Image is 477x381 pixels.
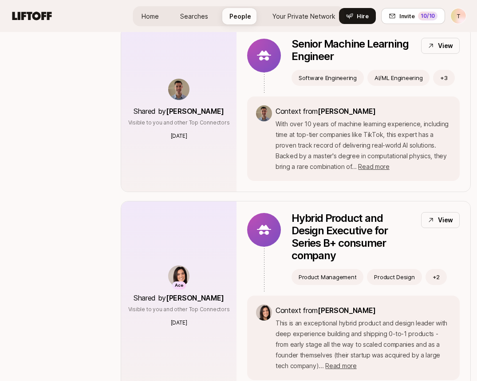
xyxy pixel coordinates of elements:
[173,8,215,24] a: Searches
[276,318,451,371] p: This is an exceptional hybrid product and design leader with deep experience building and shippin...
[142,12,159,21] span: Home
[171,319,187,327] p: [DATE]
[265,8,343,24] a: Your Private Network
[180,12,208,21] span: Searches
[325,362,356,369] span: Read more
[339,8,376,24] button: Hire
[299,73,357,82] p: Software Engineering
[433,70,455,86] button: +3
[399,12,414,20] span: Invite
[168,79,189,100] img: bf8f663c_42d6_4f7d_af6b_5f71b9527721.jpg
[166,293,224,302] span: [PERSON_NAME]
[134,8,166,24] a: Home
[175,282,183,289] p: Ace
[134,105,224,117] p: Shared by
[256,305,272,321] img: 71d7b91d_d7cb_43b4_a7ea_a9b2f2cc6e03.jpg
[418,12,438,20] div: 10 /10
[358,163,389,170] span: Read more
[438,40,453,51] p: View
[276,105,451,117] p: Context from
[272,12,335,21] span: Your Private Network
[276,305,451,316] p: Context from
[168,265,189,287] img: 71d7b91d_d7cb_43b4_a7ea_a9b2f2cc6e03.jpg
[374,273,414,281] p: Product Design
[450,8,466,24] button: T
[357,12,369,20] span: Hire
[426,269,447,285] button: +2
[292,38,414,63] p: Senior Machine Learning Engineer
[381,8,445,24] button: Invite10/10
[121,27,471,192] a: Shared by[PERSON_NAME]Visible to you and other Top Connectors[DATE]Senior Machine Learning Engine...
[128,305,230,313] p: Visible to you and other Top Connectors
[299,273,356,281] p: Product Management
[256,105,272,121] img: bf8f663c_42d6_4f7d_af6b_5f71b9527721.jpg
[134,292,224,304] p: Shared by
[318,306,376,315] span: [PERSON_NAME]
[457,11,461,21] p: T
[171,132,187,140] p: [DATE]
[276,119,451,172] p: With over 10 years of machine learning experience, including time at top-tier companies like TikT...
[375,73,423,82] p: AI/ML Engineering
[128,119,230,127] p: Visible to you and other Top Connectors
[229,12,251,21] span: People
[438,215,453,225] p: View
[318,107,376,116] span: [PERSON_NAME]
[166,107,224,116] span: [PERSON_NAME]
[292,212,414,262] p: Hybrid Product and Design Executive for Series B+ consumer company
[222,8,258,24] a: People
